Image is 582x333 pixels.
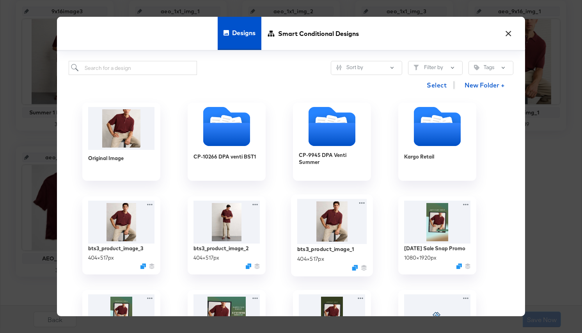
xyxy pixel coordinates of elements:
button: × [501,25,515,39]
div: bts3_product_image_2 [193,245,248,252]
svg: Folder [398,107,476,146]
img: WL1VGMHk8VuLovmIR1aJhA.jpg [193,201,260,244]
div: [DATE] Sale Snap Promo1080×1920pxDuplicate [398,196,476,274]
button: TagTags [468,61,513,75]
div: Original Image [82,103,160,181]
img: MUVph-UKdsvA7AbcLVJZzg.jpg [404,201,470,244]
div: CP-10266 DPA venti BST1 [193,153,256,160]
svg: Duplicate [140,264,146,269]
div: [DATE] Sale Snap Promo [404,245,465,252]
svg: Duplicate [246,264,251,269]
div: bts3_product_image_2404×517pxDuplicate [188,196,266,274]
svg: Folder [293,107,371,146]
svg: Tag [474,65,479,70]
button: Select [424,77,450,93]
div: Kargo Retail [404,153,434,160]
svg: Duplicate [456,264,462,269]
div: 404 × 517 px [88,254,114,262]
div: Kargo Retail [398,103,476,181]
div: bts3_product_image_1 [297,245,354,253]
div: Original Image [88,155,124,162]
span: Designs [232,16,256,50]
span: Smart Conditional Designs [278,16,359,50]
span: Select [427,80,447,91]
div: 404 × 517 px [297,255,324,262]
button: New Folder + [458,78,511,93]
img: xmVO39DM1rTM-oGKHAOWBA.jpg [297,199,367,244]
div: bts3_product_image_3 [88,245,143,252]
div: CP-9945 DPA Venti Summer [293,103,371,181]
img: 2rdNF12SEBBfgoipKJoecA.jpg [88,201,154,244]
svg: Sliders [336,65,342,70]
svg: Filter [413,65,419,70]
div: bts3_product_image_1404×517pxDuplicate [291,194,373,276]
button: FilterFilter by [408,61,463,75]
svg: Duplicate [352,265,358,271]
div: CP-10266 DPA venti BST1 [188,103,266,181]
div: 404 × 517 px [193,254,219,262]
button: SlidersSort by [331,61,402,75]
div: bts3_product_image_3404×517pxDuplicate [82,196,160,274]
div: 1080 × 1920 px [404,254,436,262]
input: Search for a design [69,61,197,75]
svg: Folder [188,107,266,146]
img: LYxLDsIgAETvMnaJ5ZNilY07LyGGNEitSSsVUBeEu9saJ5k3yVtMRgwWCkNKc1Saahrbq6ijdQ_X1tZPmt7j0qm7OU075zXlv... [88,107,154,150]
div: CP-9945 DPA Venti Summer [299,151,365,166]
